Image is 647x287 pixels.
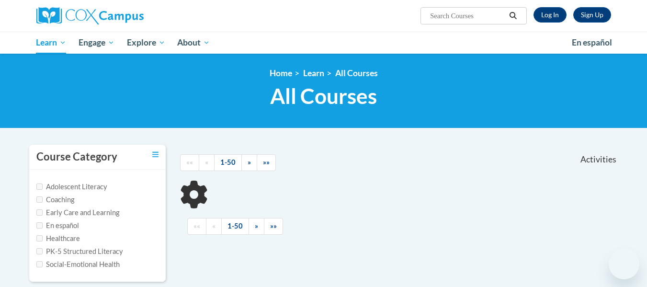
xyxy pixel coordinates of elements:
a: Next [249,218,264,235]
input: Search Courses [429,10,506,22]
input: Checkbox for Options [36,261,43,267]
button: Search [506,10,520,22]
span: »» [263,158,270,166]
input: Checkbox for Options [36,184,43,190]
a: Previous [206,218,222,235]
a: Home [270,68,292,78]
span: «« [193,222,200,230]
a: Engage [72,32,121,54]
span: « [212,222,216,230]
a: End [264,218,283,235]
span: En español [572,37,612,47]
span: » [255,222,258,230]
input: Checkbox for Options [36,248,43,254]
input: Checkbox for Options [36,196,43,203]
label: Coaching [36,195,74,205]
span: All Courses [270,83,377,109]
span: Engage [79,37,114,48]
span: « [205,158,208,166]
label: Early Care and Learning [36,207,119,218]
span: About [177,37,210,48]
a: Begining [187,218,206,235]
a: Log In [533,7,567,23]
label: Social-Emotional Health [36,259,120,270]
a: Learn [30,32,73,54]
a: Register [573,7,611,23]
label: En español [36,220,79,231]
img: Cox Campus [36,7,144,24]
input: Checkbox for Options [36,235,43,241]
label: Adolescent Literacy [36,182,107,192]
label: PK-5 Structured Literacy [36,246,123,257]
span: Activities [580,154,616,165]
div: Main menu [22,32,625,54]
a: Learn [303,68,324,78]
a: End [257,154,276,171]
span: Explore [127,37,165,48]
label: Healthcare [36,233,80,244]
a: 1-50 [221,218,249,235]
span: » [248,158,251,166]
span: Learn [36,37,66,48]
span: »» [270,222,277,230]
iframe: Button to launch messaging window [609,249,639,279]
a: 1-50 [214,154,242,171]
span: «« [186,158,193,166]
a: Next [241,154,257,171]
a: Begining [180,154,199,171]
a: Toggle collapse [152,149,159,160]
input: Checkbox for Options [36,222,43,229]
a: All Courses [335,68,378,78]
a: En español [566,33,618,53]
a: Previous [199,154,215,171]
a: Explore [121,32,171,54]
a: Cox Campus [36,7,218,24]
input: Checkbox for Options [36,209,43,216]
a: About [171,32,216,54]
h3: Course Category [36,149,117,164]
